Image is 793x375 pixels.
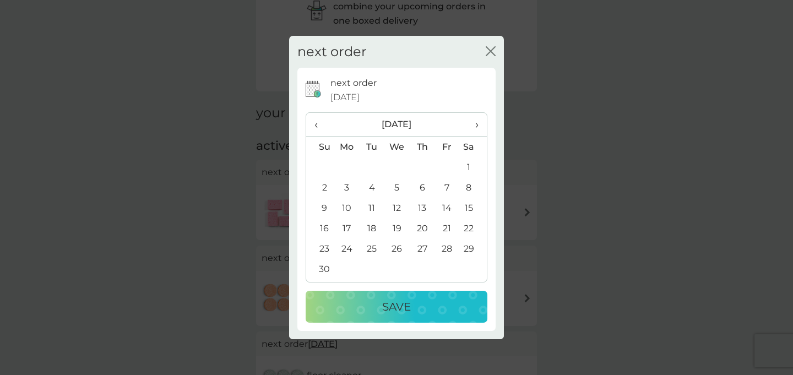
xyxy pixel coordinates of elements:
td: 26 [384,238,410,259]
td: 15 [459,198,487,218]
h2: next order [297,44,367,60]
th: Sa [459,137,487,157]
th: Mo [334,137,360,157]
td: 3 [334,177,360,198]
p: next order [330,76,377,90]
td: 11 [360,198,384,218]
td: 20 [410,218,434,238]
td: 22 [459,218,487,238]
td: 28 [434,238,459,259]
td: 17 [334,218,360,238]
td: 4 [360,177,384,198]
th: [DATE] [334,113,459,137]
td: 13 [410,198,434,218]
span: [DATE] [330,90,360,105]
td: 29 [459,238,487,259]
td: 2 [306,177,334,198]
th: We [384,137,410,157]
td: 8 [459,177,487,198]
td: 9 [306,198,334,218]
span: › [468,113,479,136]
th: Tu [360,137,384,157]
td: 5 [384,177,410,198]
td: 19 [384,218,410,238]
td: 18 [360,218,384,238]
td: 24 [334,238,360,259]
button: close [486,46,496,58]
td: 16 [306,218,334,238]
span: ‹ [314,113,326,136]
td: 25 [360,238,384,259]
th: Th [410,137,434,157]
td: 21 [434,218,459,238]
p: Save [382,298,411,316]
td: 12 [384,198,410,218]
td: 23 [306,238,334,259]
td: 10 [334,198,360,218]
td: 6 [410,177,434,198]
td: 30 [306,259,334,279]
th: Fr [434,137,459,157]
td: 7 [434,177,459,198]
td: 27 [410,238,434,259]
th: Su [306,137,334,157]
td: 14 [434,198,459,218]
td: 1 [459,157,487,177]
button: Save [306,291,487,323]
